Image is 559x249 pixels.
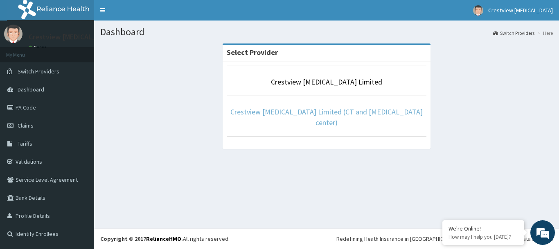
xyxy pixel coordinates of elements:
li: Here [535,30,553,37]
span: Claims [18,122,34,129]
strong: Copyright © 2017 . [100,235,183,242]
footer: All rights reserved. [94,228,559,249]
a: Crestview [MEDICAL_DATA] Limited [271,77,382,87]
span: Tariffs [18,140,32,147]
strong: Select Provider [227,48,278,57]
a: RelianceHMO [146,235,181,242]
h1: Dashboard [100,27,553,37]
p: How may I help you today? [449,233,518,240]
img: User Image [473,5,483,16]
div: We're Online! [449,225,518,232]
span: Dashboard [18,86,44,93]
div: Redefining Heath Insurance in [GEOGRAPHIC_DATA] using Telemedicine and Data Science! [336,235,553,243]
span: Crestview [MEDICAL_DATA] [488,7,553,14]
img: User Image [4,25,23,43]
span: Switch Providers [18,68,59,75]
a: Switch Providers [493,30,534,37]
p: Crestview [MEDICAL_DATA] [29,33,116,41]
a: Online [29,45,48,50]
a: Crestview [MEDICAL_DATA] Limited (CT and [MEDICAL_DATA] center) [230,107,423,127]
